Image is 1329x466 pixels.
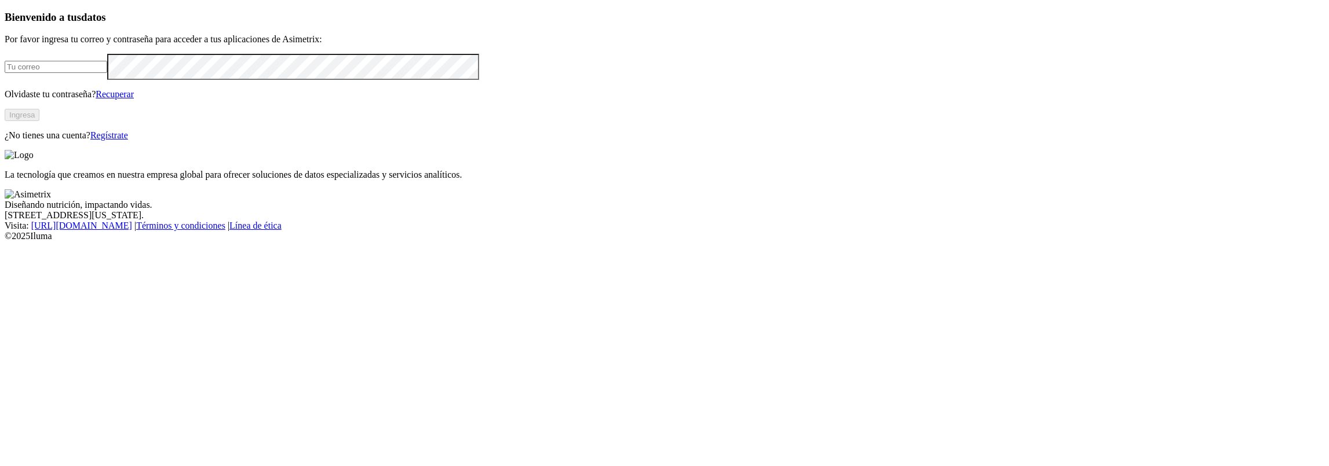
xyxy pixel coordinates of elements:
p: Por favor ingresa tu correo y contraseña para acceder a tus aplicaciones de Asimetrix: [5,34,1324,45]
div: Diseñando nutrición, impactando vidas. [5,200,1324,210]
p: Olvidaste tu contraseña? [5,89,1324,100]
div: Visita : | | [5,221,1324,231]
div: [STREET_ADDRESS][US_STATE]. [5,210,1324,221]
a: Regístrate [90,130,128,140]
button: Ingresa [5,109,39,121]
div: © 2025 Iluma [5,231,1324,241]
p: La tecnología que creamos en nuestra empresa global para ofrecer soluciones de datos especializad... [5,170,1324,180]
h3: Bienvenido a tus [5,11,1324,24]
p: ¿No tienes una cuenta? [5,130,1324,141]
a: Recuperar [96,89,134,99]
a: Línea de ética [229,221,282,230]
input: Tu correo [5,61,107,73]
span: datos [81,11,106,23]
img: Logo [5,150,34,160]
a: [URL][DOMAIN_NAME] [31,221,132,230]
img: Asimetrix [5,189,51,200]
a: Términos y condiciones [136,221,225,230]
